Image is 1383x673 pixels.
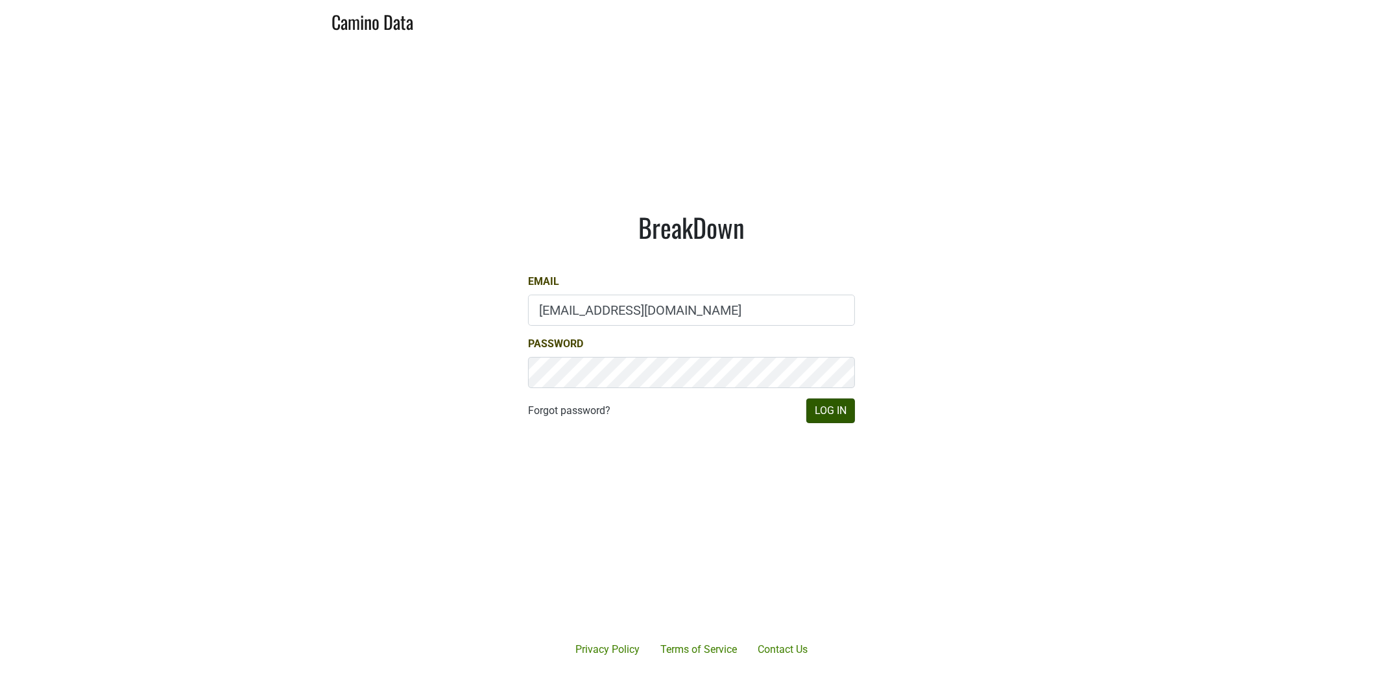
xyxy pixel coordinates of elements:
a: Terms of Service [650,637,747,663]
a: Camino Data [331,5,413,36]
h1: BreakDown [528,212,855,243]
a: Forgot password? [528,403,610,419]
a: Contact Us [747,637,818,663]
label: Email [528,274,559,289]
button: Log In [806,398,855,423]
a: Privacy Policy [565,637,650,663]
label: Password [528,336,583,352]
